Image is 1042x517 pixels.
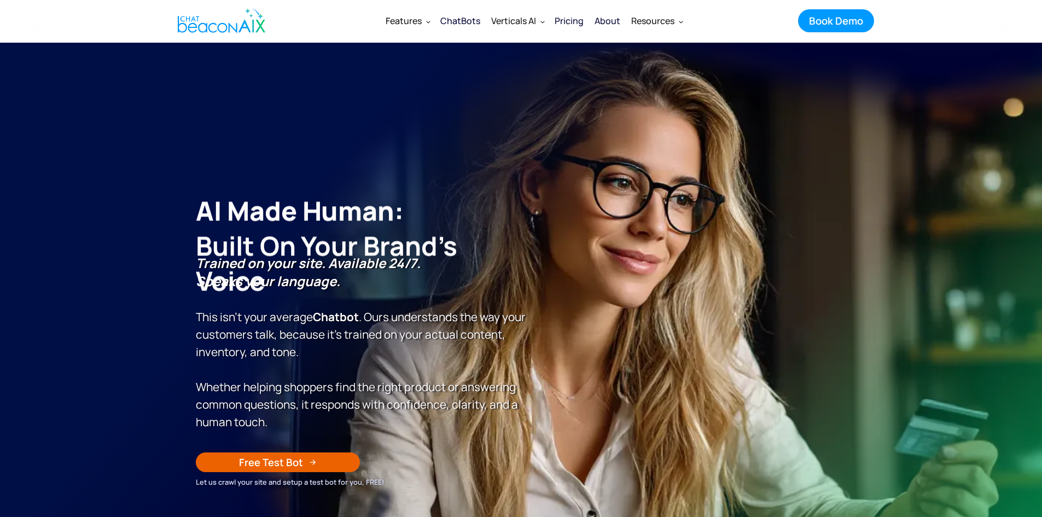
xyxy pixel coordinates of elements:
[310,459,316,466] img: Arrow
[426,19,430,24] img: Dropdown
[435,8,486,34] a: ChatBots
[196,228,457,298] span: Built on Your Brand’s Voice
[196,254,527,431] p: This isn’t your average . Ours understands the way your customers talk, because it’s trained on y...
[168,2,271,40] a: home
[589,7,626,35] a: About
[555,13,584,28] div: Pricing
[486,8,549,34] div: Verticals AI
[440,13,480,28] div: ChatBots
[196,452,360,472] a: Free Test Bot
[239,455,303,469] div: Free Test Bot
[631,13,674,28] div: Resources
[313,309,359,324] strong: Chatbot
[595,13,620,28] div: About
[626,8,688,34] div: Resources
[809,14,863,28] div: Book Demo
[491,13,536,28] div: Verticals AI
[798,9,874,32] a: Book Demo
[386,13,422,28] div: Features
[540,19,545,24] img: Dropdown
[549,7,589,35] a: Pricing
[380,8,435,34] div: Features
[679,19,683,24] img: Dropdown
[196,193,527,298] h1: AI Made Human: ‍
[196,476,527,488] div: Let us crawl your site and setup a test bot for you, FREE!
